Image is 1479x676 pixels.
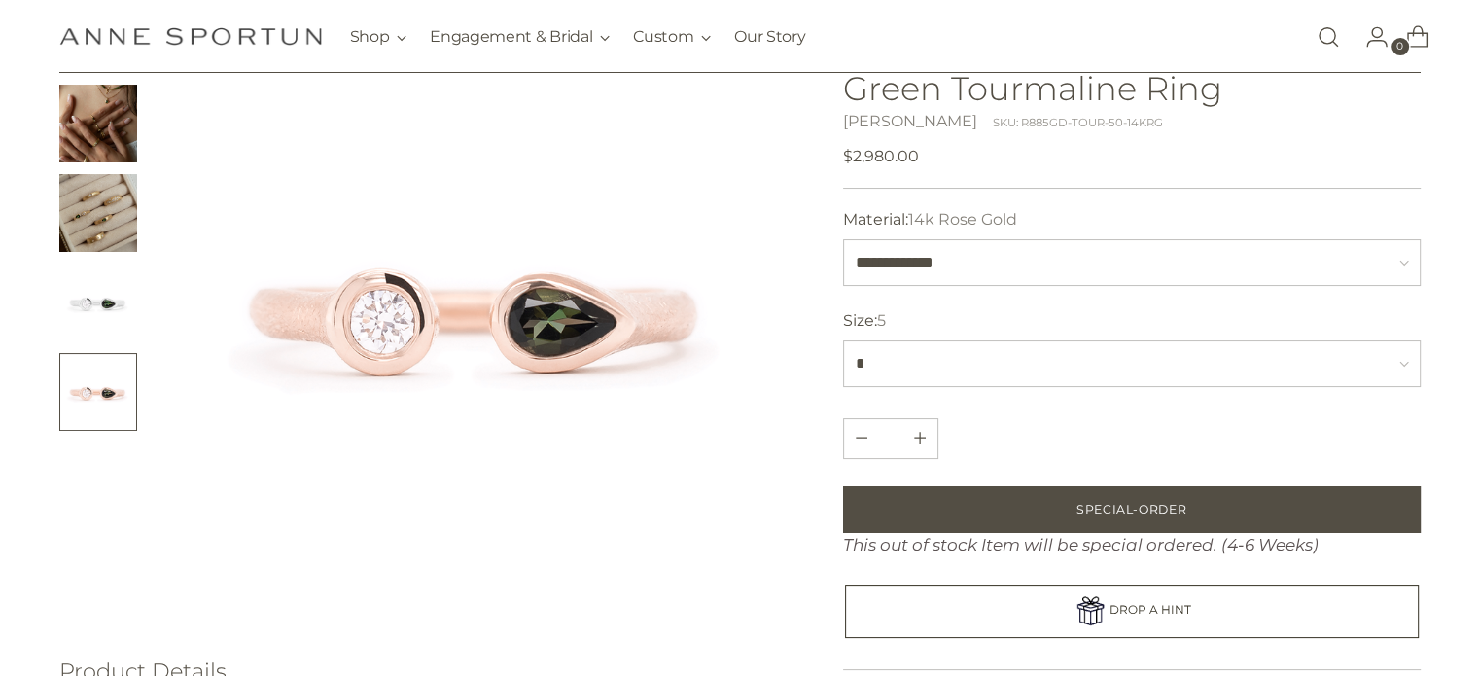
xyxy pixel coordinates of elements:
a: Open cart modal [1391,18,1429,56]
a: [PERSON_NAME] [843,112,977,130]
span: DROP A HINT [1109,603,1191,618]
span: $2,980.00 [843,145,919,168]
a: Anne Sportun Fine Jewellery [59,27,322,46]
button: Engagement & Bridal [430,16,610,58]
button: Change image to image 4 [59,264,137,341]
button: Add product quantity [844,419,879,458]
span: 14k Rose Gold [908,210,1017,229]
label: Material: [843,208,1017,231]
input: Product quantity [867,419,914,458]
div: This out of stock Item will be special ordered. (4-6 Weeks) [843,533,1421,558]
button: Subtract product quantity [902,419,937,458]
button: Shop [350,16,407,58]
span: Special-Order [1076,501,1186,518]
button: Custom [633,16,711,58]
span: 5 [877,311,886,330]
a: Go to the account page [1350,18,1389,56]
a: Our Story [734,16,805,58]
h1: Open 'Boulder' Diamond and Green Tourmaline Ring [843,34,1421,106]
button: Change image to image 3 [59,174,137,252]
label: Size: [843,309,886,333]
span: 0 [1391,38,1409,55]
div: SKU: R885GD-TOUR-50-14KRG [993,115,1163,131]
a: DROP A HINT [845,585,1419,637]
button: Add to Bag [843,486,1421,533]
button: Change image to image 2 [59,85,137,162]
a: Open search modal [1309,18,1348,56]
button: Change image to image 5 [59,353,137,431]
